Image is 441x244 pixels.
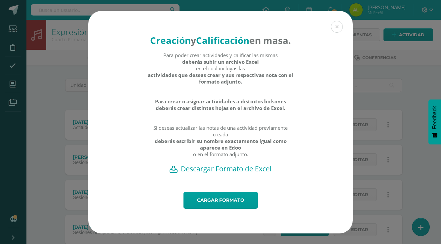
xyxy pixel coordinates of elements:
div: Para poder crear actividades y calificar las mismas en el cual incluyas las Si deseas actualizar ... [147,52,294,164]
strong: Creación [150,34,191,47]
strong: actividades que deseas crear y sus respectivas nota con el formato adjunto. [147,72,294,85]
strong: deberás subir un archivo Excel [182,58,259,65]
strong: Calificación [196,34,249,47]
h4: en masa. [147,34,294,47]
button: Feedback - Mostrar encuesta [428,99,441,144]
button: Close (Esc) [331,21,343,33]
strong: Para crear o asignar actividades a distintos bolsones deberás crear distintas hojas en el archivo... [147,98,294,111]
a: Cargar formato [183,192,258,209]
a: Descargar Formato de Excel [100,164,341,173]
strong: y [191,34,196,47]
strong: deberás escribir su nombre exactamente igual como aparece en Edoo [147,138,294,151]
span: Feedback [432,106,438,129]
